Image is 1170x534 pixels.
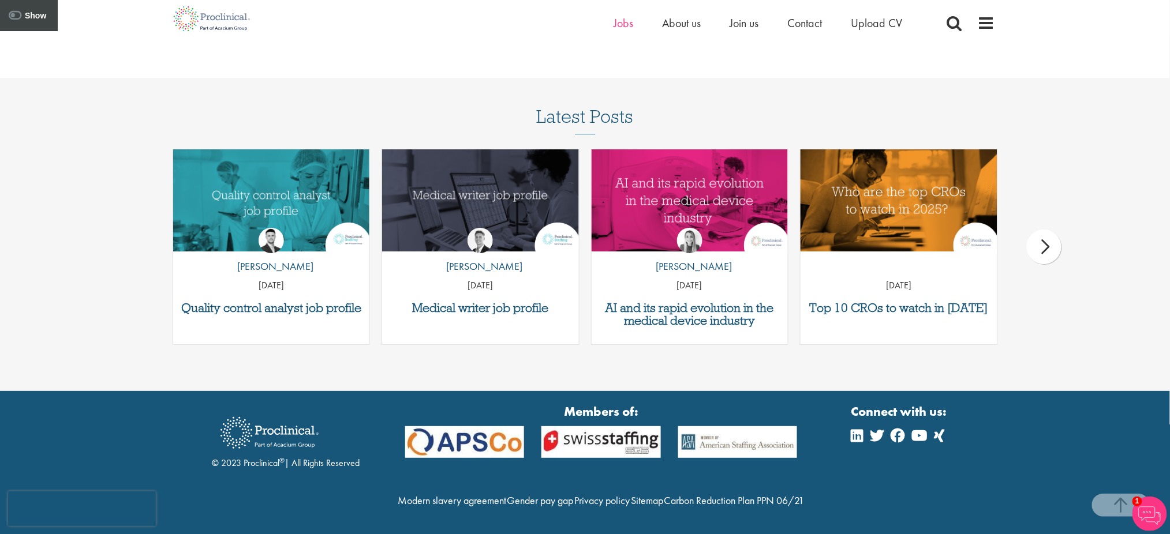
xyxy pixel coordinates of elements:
[397,426,533,458] img: APSCo
[533,426,670,458] img: APSCo
[677,228,702,253] img: Hannah Burke
[405,403,798,420] strong: Members of:
[382,279,579,292] p: [DATE]
[537,107,634,134] h3: Latest Posts
[592,149,788,251] img: AI and Its Impact on the Medical Device Industry | Proclinical
[279,456,285,465] sup: ®
[179,302,364,314] a: Quality control analyst job profile
[438,259,523,274] p: [PERSON_NAME]
[788,16,823,31] a: Contact
[438,228,523,280] a: George Watson [PERSON_NAME]
[259,228,284,253] img: Joshua Godden
[597,302,783,327] a: AI and its rapid evolution in the medical device industry
[8,491,156,526] iframe: reCAPTCHA
[631,494,663,507] a: Sitemap
[670,426,806,458] img: APSCo
[1132,497,1142,506] span: 1
[229,228,313,280] a: Joshua Godden [PERSON_NAME]
[801,149,997,251] img: Top 10 CROs 2025 | Proclinical
[664,494,805,507] a: Carbon Reduction Plan PPN 06/21
[730,16,759,31] a: Join us
[507,494,574,507] a: Gender pay gap
[1132,497,1167,531] img: Chatbot
[614,16,634,31] a: Jobs
[801,149,997,251] a: Link to a post
[229,259,313,274] p: [PERSON_NAME]
[592,279,788,292] p: [DATE]
[388,302,573,314] a: Medical writer job profile
[647,228,732,280] a: Hannah Burke [PERSON_NAME]
[574,494,630,507] a: Privacy policy
[212,409,327,457] img: Proclinical Recruitment
[173,149,370,251] img: quality control analyst job profile
[212,408,360,470] div: © 2023 Proclinical | All Rights Reserved
[1027,230,1061,264] div: next
[382,149,579,251] a: Link to a post
[592,149,788,251] a: Link to a post
[663,16,701,31] a: About us
[382,149,579,251] img: Medical writer job profile
[468,228,493,253] img: George Watson
[647,259,732,274] p: [PERSON_NAME]
[851,16,903,31] a: Upload CV
[801,279,997,292] p: [DATE]
[806,302,992,314] a: Top 10 CROs to watch in [DATE]
[398,494,506,507] a: Modern slavery agreement
[173,149,370,251] a: Link to a post
[851,403,950,420] strong: Connect with us:
[173,279,370,292] p: [DATE]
